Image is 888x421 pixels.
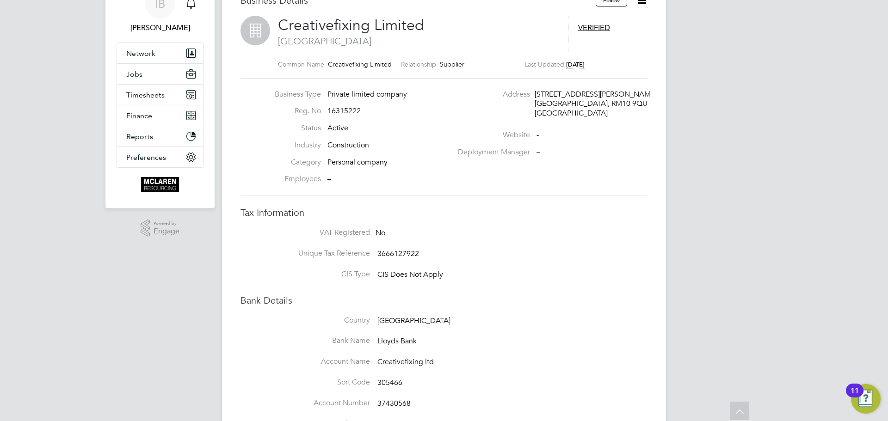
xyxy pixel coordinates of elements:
span: Private limited company [327,90,407,99]
span: 305466 [377,378,402,387]
label: VAT Registered [277,228,370,238]
div: 11 [851,390,859,403]
label: Employees [270,174,321,184]
span: Lloyds Bank [377,337,417,346]
span: Creativefixing Limited [278,16,424,34]
label: Industry [270,140,321,150]
span: Network [126,49,155,58]
label: Bank Name [277,336,370,346]
label: Deployment Manager [452,147,530,157]
h3: Tax Information [240,207,647,219]
label: Address [452,90,530,99]
span: CIS Does Not Apply [377,270,443,279]
label: Sort Code [277,378,370,387]
span: – [327,174,331,183]
label: Website [452,130,530,140]
span: Active [327,123,348,133]
span: [GEOGRAPHIC_DATA] [278,35,559,47]
span: Creativefixing ltd [377,357,434,366]
label: Relationship [401,60,436,68]
button: Open Resource Center, 11 new notifications [851,384,881,414]
span: [DATE] [566,61,585,68]
span: Engage [154,227,179,235]
a: Go to home page [117,177,203,192]
span: No [376,228,385,238]
div: [GEOGRAPHIC_DATA] [535,109,623,118]
button: Jobs [117,64,203,84]
label: Reg. No [270,106,321,116]
button: Finance [117,105,203,126]
button: Network [117,43,203,63]
span: 37430568 [377,399,411,408]
a: Powered byEngage [141,220,180,237]
button: Timesheets [117,85,203,105]
span: Construction [327,140,369,150]
span: 3666127922 [377,249,419,258]
span: Reports [126,132,153,141]
label: Last Updated [524,60,564,68]
div: [STREET_ADDRESS][PERSON_NAME] [535,90,623,99]
span: Supplier [440,60,464,68]
span: [GEOGRAPHIC_DATA] [377,316,450,325]
span: Creativefixing Limited [328,60,392,68]
label: Business Type [270,90,321,99]
span: – [536,147,540,157]
span: Timesheets [126,91,165,99]
label: Account Number [277,398,370,408]
span: VERIFIED [578,23,610,32]
label: Common Name [278,60,324,68]
span: Iryna Blair [117,22,203,33]
label: Country [277,316,370,325]
span: Preferences [126,153,166,162]
span: Personal company [327,158,388,167]
label: Unique Tax Reference [277,249,370,258]
h3: Bank Details [240,294,647,306]
span: Finance [126,111,152,120]
span: 16315222 [327,106,361,116]
span: Jobs [126,70,142,79]
button: Preferences [117,147,203,167]
label: Status [270,123,321,133]
span: Powered by [154,220,179,227]
div: [GEOGRAPHIC_DATA], RM10 9QU [535,99,623,109]
label: CIS Type [277,269,370,279]
label: Category [270,158,321,167]
span: - [536,130,539,140]
img: mclaren-logo-retina.png [141,177,179,192]
label: Account Name [277,357,370,366]
button: Reports [117,126,203,146]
